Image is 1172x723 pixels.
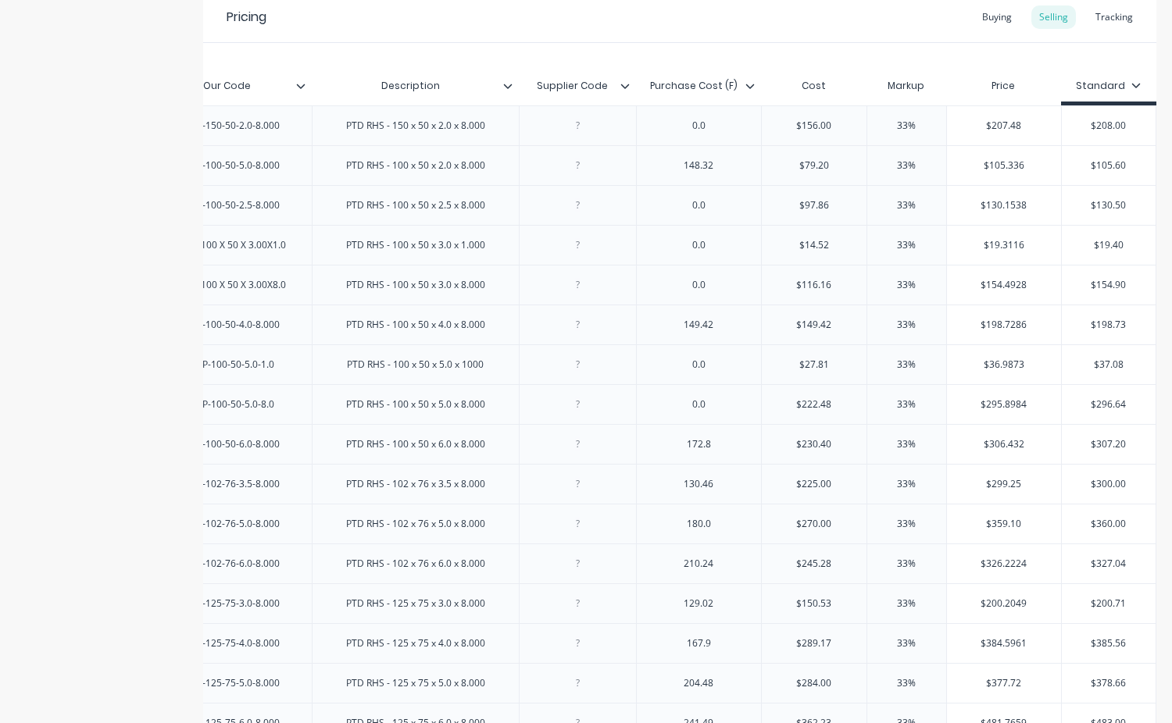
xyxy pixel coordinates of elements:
[172,434,292,454] div: RHP-100-50-6.0-8.000
[659,474,738,494] div: 130.46
[1062,345,1156,384] div: $37.08
[334,155,498,176] div: PTD RHS - 100 x 50 x 2.0 x 8.000
[867,624,946,663] div: 33%
[334,275,498,295] div: PTD RHS - 100 x 50 x 3.0 x 8.000
[172,195,292,215] div: RHP-100-50-2.5-8.000
[1062,664,1156,703] div: $378.66
[659,633,738,654] div: 167.9
[177,394,287,415] div: RHP-100-50-5.0-8.0
[659,514,738,534] div: 180.0
[34,623,1156,663] div: factory_itemRHP-125-75-4.0-8.000PTD RHS - 125 x 75 x 4.0 x 8.000167.9$289.1733%$384.5961$385.56
[172,593,292,614] div: RHP-125-75-3.0-8.000
[947,504,1062,543] div: $359.10
[867,425,946,464] div: 33%
[659,116,738,136] div: 0.0
[34,504,1156,543] div: factory_itemRHP-102-76-5.0-8.000PTD RHS - 102 x 76 x 5.0 x 8.000180.0$270.0033%$359.10$360.00
[172,155,292,176] div: RHP-100-50-5.0-8.000
[762,186,866,225] div: $97.86
[1062,106,1156,145] div: $208.00
[172,315,292,335] div: RHP-100-50-4.0-8.000
[177,354,287,375] div: RHP-100-50-5.0-1.0
[659,593,738,614] div: 129.02
[762,146,866,185] div: $79.20
[334,633,498,654] div: PTD RHS - 125 x 75 x 4.0 x 8.000
[151,70,312,102] div: Our Code
[34,424,1156,464] div: factory_itemRHP-100-50-6.0-8.000PTD RHS - 100 x 50 x 6.0 x 8.000172.8$230.4033%$306.432$307.20
[867,305,946,344] div: 33%
[659,354,738,375] div: 0.0
[947,345,1062,384] div: $36.9873
[761,70,866,102] div: Cost
[867,106,946,145] div: 33%
[151,66,302,105] div: Our Code
[659,434,738,454] div: 172.8
[1062,146,1156,185] div: $105.60
[947,265,1062,305] div: $154.4928
[1062,544,1156,583] div: $327.04
[172,514,292,534] div: RHP-102-76-5.0-8.000
[867,504,946,543] div: 33%
[659,155,738,176] div: 148.32
[947,186,1062,225] div: $130.1538
[947,584,1062,623] div: $200.2049
[334,593,498,614] div: PTD RHS - 125 x 75 x 3.0 x 8.000
[34,344,1156,384] div: factory_itemRHP-100-50-5.0-1.0PTD RHS - 100 x 50 x 5.0 x 10000.0$27.8133%$36.9873$37.08
[947,425,1062,464] div: $306.432
[334,673,498,693] div: PTD RHS - 125 x 75 x 5.0 x 8.000
[947,385,1062,424] div: $295.8984
[34,105,1156,145] div: factory_itemRHP-150-50-2.0-8.000PTD RHS - 150 x 50 x 2.0 x 8.0000.0$156.0033%$207.48$208.00
[762,664,866,703] div: $284.00
[1062,385,1156,424] div: $296.64
[1062,465,1156,504] div: $300.00
[867,146,946,185] div: 33%
[172,673,292,693] div: RHP-125-75-5.0-8.000
[867,345,946,384] div: 33%
[334,195,498,215] div: PTD RHS - 100 x 50 x 2.5 x 8.000
[1076,79,1141,93] div: Standard
[334,315,498,335] div: PTD RHS - 100 x 50 x 4.0 x 8.000
[947,305,1062,344] div: $198.7286
[762,226,866,265] div: $14.52
[1062,584,1156,623] div: $200.71
[947,465,1062,504] div: $299.25
[334,554,498,574] div: PTD RHS - 102 x 76 x 6.0 x 8.000
[762,624,866,663] div: $289.17
[659,275,738,295] div: 0.0
[867,544,946,583] div: 33%
[762,584,866,623] div: $150.53
[172,116,292,136] div: RHP-150-50-2.0-8.000
[172,633,292,654] div: RHP-125-75-4.0-8.000
[659,195,738,215] div: 0.0
[1062,226,1156,265] div: $19.40
[947,106,1062,145] div: $207.48
[312,70,519,102] div: Description
[659,673,738,693] div: 204.48
[165,235,298,255] div: RHP- 100 X 50 X 3.00X1.0
[34,265,1156,305] div: factory_itemRHP- 100 X 50 X 3.00X8.0PTD RHS - 100 x 50 x 3.0 x 8.0000.0$116.1633%$154.4928$154.90
[34,464,1156,504] div: factory_itemRHP-102-76-3.5-8.000PTD RHS - 102 x 76 x 3.5 x 8.000130.46$225.0033%$299.25$300.00
[1062,504,1156,543] div: $360.00
[636,66,752,105] div: Purchase Cost (F)
[34,663,1156,703] div: factory_itemRHP-125-75-5.0-8.000PTD RHS - 125 x 75 x 5.0 x 8.000204.48$284.0033%$377.72$378.66
[659,315,738,335] div: 149.42
[172,554,292,574] div: RHP-102-76-6.0-8.000
[34,543,1156,583] div: factory_itemRHP-102-76-6.0-8.000PTD RHS - 102 x 76 x 6.0 x 8.000210.24$245.2833%$326.2224$327.04
[334,354,496,375] div: PTD RHS - 100 x 50 x 5.0 x 1000
[867,265,946,305] div: 33%
[947,664,1062,703] div: $377.72
[947,544,1062,583] div: $326.2224
[519,66,627,105] div: Supplier Code
[762,265,866,305] div: $116.16
[334,514,498,534] div: PTD RHS - 102 x 76 x 5.0 x 8.000
[659,235,738,255] div: 0.0
[34,185,1156,225] div: factory_itemRHP-100-50-2.5-8.000PTD RHS - 100 x 50 x 2.5 x 8.0000.0$97.8633%$130.1538$130.50
[974,5,1020,29] div: Buying
[947,146,1062,185] div: $105.336
[947,226,1062,265] div: $19.3116
[762,425,866,464] div: $230.40
[762,305,866,344] div: $149.42
[34,145,1156,185] div: factory_itemRHP-100-50-5.0-8.000PTD RHS - 100 x 50 x 2.0 x 8.000148.32$79.2033%$105.336$105.60
[1062,624,1156,663] div: $385.56
[867,584,946,623] div: 33%
[334,235,498,255] div: PTD RHS - 100 x 50 x 3.0 x 1.000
